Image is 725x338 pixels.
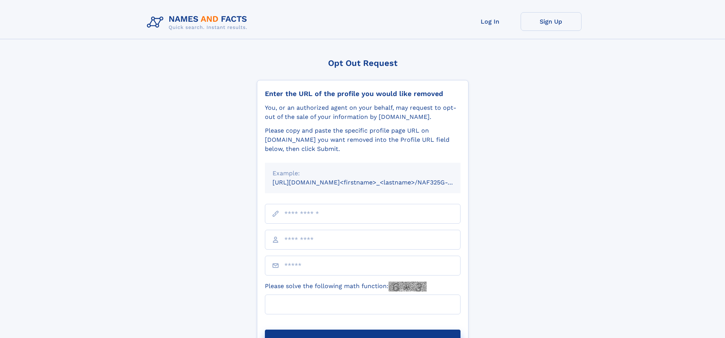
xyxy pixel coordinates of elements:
[272,179,475,186] small: [URL][DOMAIN_NAME]<firstname>_<lastname>/NAF325G-xxxxxxxx
[265,282,427,292] label: Please solve the following math function:
[257,58,468,68] div: Opt Out Request
[265,126,460,154] div: Please copy and paste the specific profile page URL on [DOMAIN_NAME] you want removed into the Pr...
[272,169,453,178] div: Example:
[460,12,521,31] a: Log In
[521,12,582,31] a: Sign Up
[265,103,460,122] div: You, or an authorized agent on your behalf, may request to opt-out of the sale of your informatio...
[265,90,460,98] div: Enter the URL of the profile you would like removed
[144,12,253,33] img: Logo Names and Facts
